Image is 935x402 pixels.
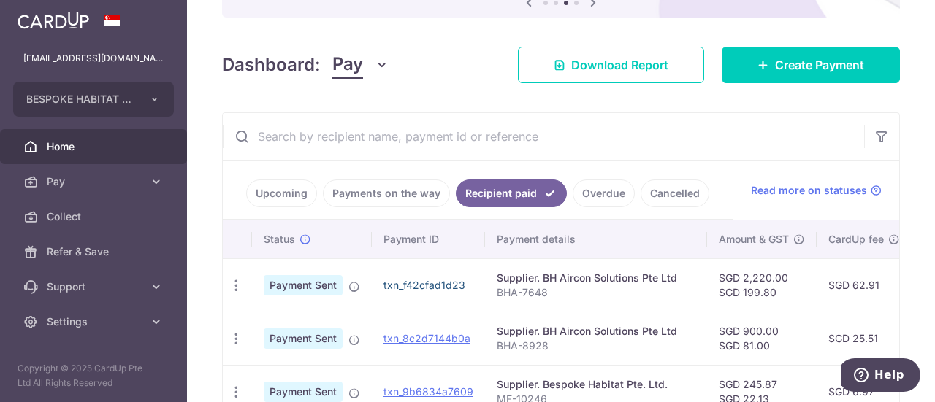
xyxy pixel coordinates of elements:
span: CardUp fee [828,232,884,247]
span: Home [47,139,143,154]
a: txn_9b6834a7609 [383,385,473,398]
td: SGD 25.51 [817,312,912,365]
span: Pay [47,174,143,189]
td: SGD 900.00 SGD 81.00 [707,312,817,365]
p: [EMAIL_ADDRESS][DOMAIN_NAME] [23,51,164,66]
button: Pay [332,51,389,79]
img: CardUp [18,12,89,29]
button: BESPOKE HABITAT B37ZL PTE. LTD. [13,82,174,117]
span: Payment Sent [264,382,343,402]
div: Supplier. BH Aircon Solutions Pte Ltd [497,271,695,285]
th: Payment ID [372,220,485,258]
span: Refer & Save [47,244,143,259]
a: Create Payment [722,47,900,83]
span: Payment Sent [264,275,343,295]
span: Support [47,279,143,294]
a: txn_8c2d7144b0a [383,332,470,344]
div: Supplier. Bespoke Habitat Pte. Ltd. [497,377,695,392]
span: Read more on statuses [751,183,867,198]
div: Supplier. BH Aircon Solutions Pte Ltd [497,324,695,339]
span: Download Report [571,56,668,74]
p: BHA-8928 [497,339,695,353]
span: BESPOKE HABITAT B37ZL PTE. LTD. [26,92,134,107]
a: Cancelled [641,179,709,207]
span: Status [264,232,295,247]
span: Create Payment [775,56,864,74]
a: Upcoming [246,179,317,207]
td: SGD 2,220.00 SGD 199.80 [707,258,817,312]
iframe: Opens a widget where you can find more information [841,358,920,395]
span: Settings [47,314,143,329]
a: Recipient paid [456,179,567,207]
input: Search by recipient name, payment id or reference [223,113,864,160]
a: Overdue [573,179,635,207]
a: Download Report [518,47,704,83]
h4: Dashboard: [222,52,321,78]
a: Read more on statuses [751,183,882,198]
span: Pay [332,51,363,79]
a: Payments on the way [323,179,450,207]
span: Payment Sent [264,328,343,349]
td: SGD 62.91 [817,258,912,312]
span: Collect [47,209,143,224]
a: txn_f42cfad1d23 [383,279,465,291]
th: Payment details [485,220,707,258]
p: BHA-7648 [497,285,695,300]
span: Amount & GST [719,232,789,247]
